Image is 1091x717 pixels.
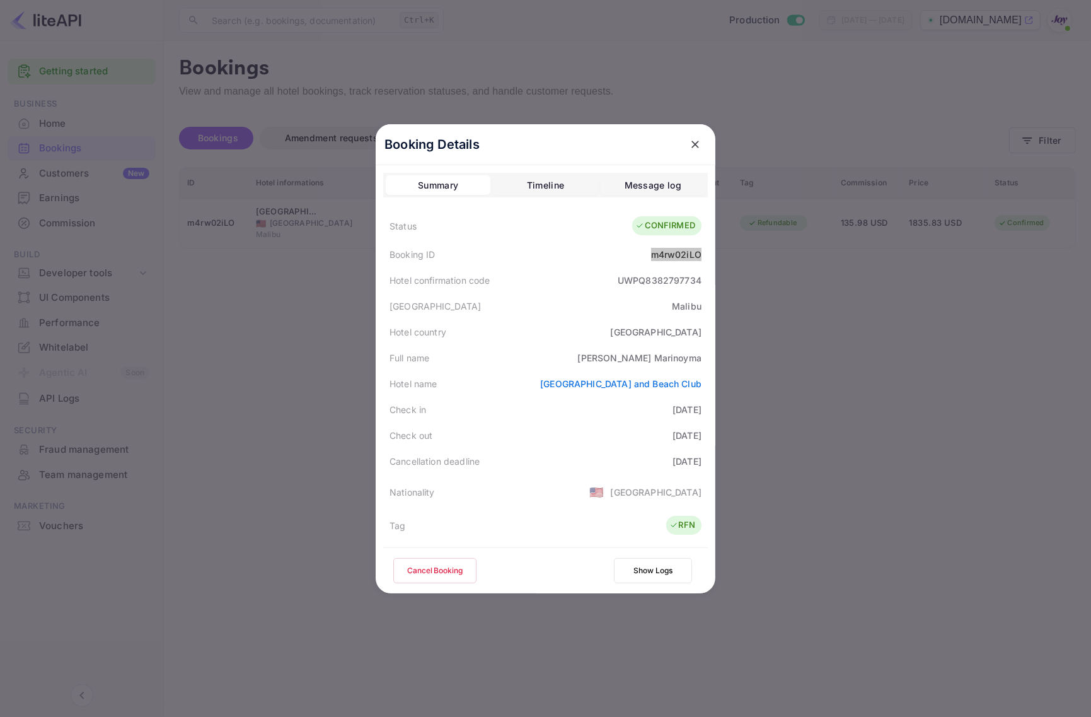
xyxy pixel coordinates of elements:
div: [DATE] [672,403,701,416]
div: Status [390,219,417,233]
button: Cancel Booking [393,558,476,583]
div: Check out [390,429,432,442]
div: RFN [669,519,695,532]
div: UWPQ8382797734 [618,274,701,287]
div: Hotel country [390,325,446,339]
div: Cancellation deadline [390,455,480,468]
div: Check in [390,403,426,416]
div: Timeline [527,178,564,193]
div: [DATE] [672,455,701,468]
button: Summary [386,175,490,195]
div: [GEOGRAPHIC_DATA] [610,486,701,499]
div: Booking ID [390,248,436,261]
button: close [684,133,707,156]
div: [GEOGRAPHIC_DATA] [610,325,701,339]
div: Hotel confirmation code [390,274,490,287]
button: Timeline [493,175,597,195]
a: [GEOGRAPHIC_DATA] and Beach Club [540,378,701,389]
div: Tag [390,519,405,532]
p: Booking Details [384,135,480,154]
button: Show Logs [614,558,692,583]
div: Nationality [390,486,435,499]
div: [GEOGRAPHIC_DATA] [390,300,482,313]
span: United States [589,481,604,503]
div: Hotel name [390,377,437,390]
button: Message log [601,175,705,195]
div: m4rw02iLO [651,248,701,261]
div: Message log [625,178,681,193]
div: Malibu [672,300,701,313]
div: CONFIRMED [635,219,695,232]
div: Full name [390,351,429,364]
div: [DATE] [672,429,701,442]
div: Summary [418,178,458,193]
div: [PERSON_NAME] Marinoyma [578,351,701,364]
